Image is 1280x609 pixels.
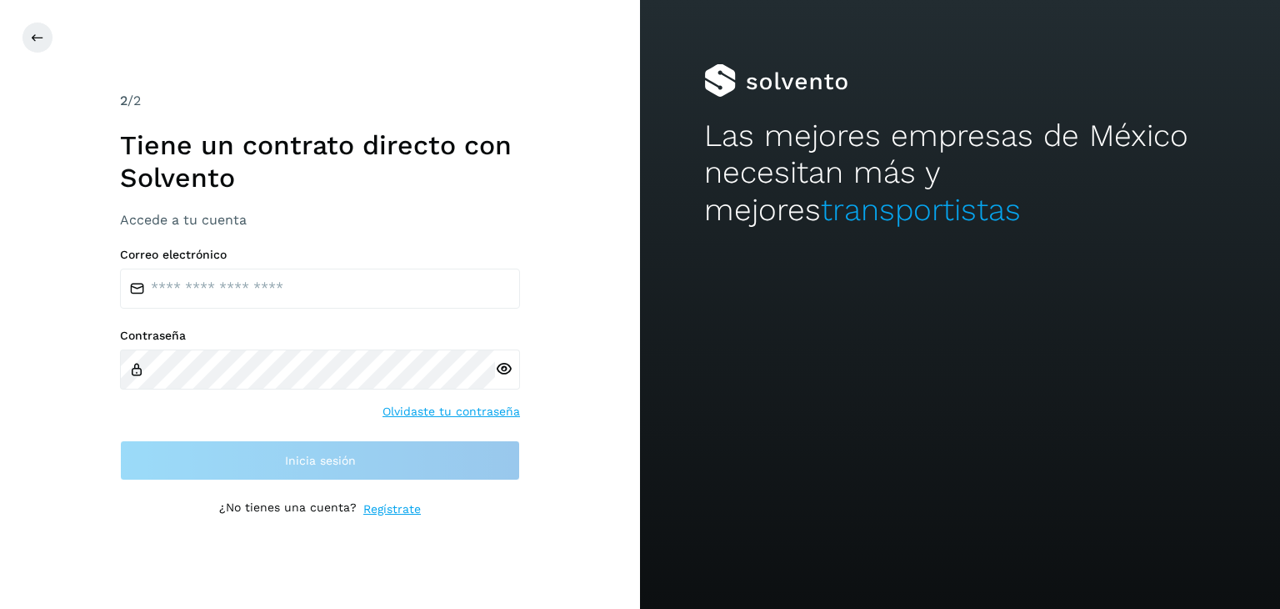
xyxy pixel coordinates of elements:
[120,93,127,108] span: 2
[363,501,421,518] a: Regístrate
[704,118,1216,229] h2: Las mejores empresas de México necesitan más y mejores
[120,440,520,481] button: Inicia sesión
[120,91,520,111] div: /2
[219,501,357,518] p: ¿No tienes una cuenta?
[285,455,356,466] span: Inicia sesión
[382,403,520,420] a: Olvidaste tu contraseña
[120,248,520,262] label: Correo electrónico
[120,129,520,194] h1: Tiene un contrato directo con Solvento
[821,192,1021,228] span: transportistas
[120,212,520,228] h3: Accede a tu cuenta
[120,329,520,343] label: Contraseña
